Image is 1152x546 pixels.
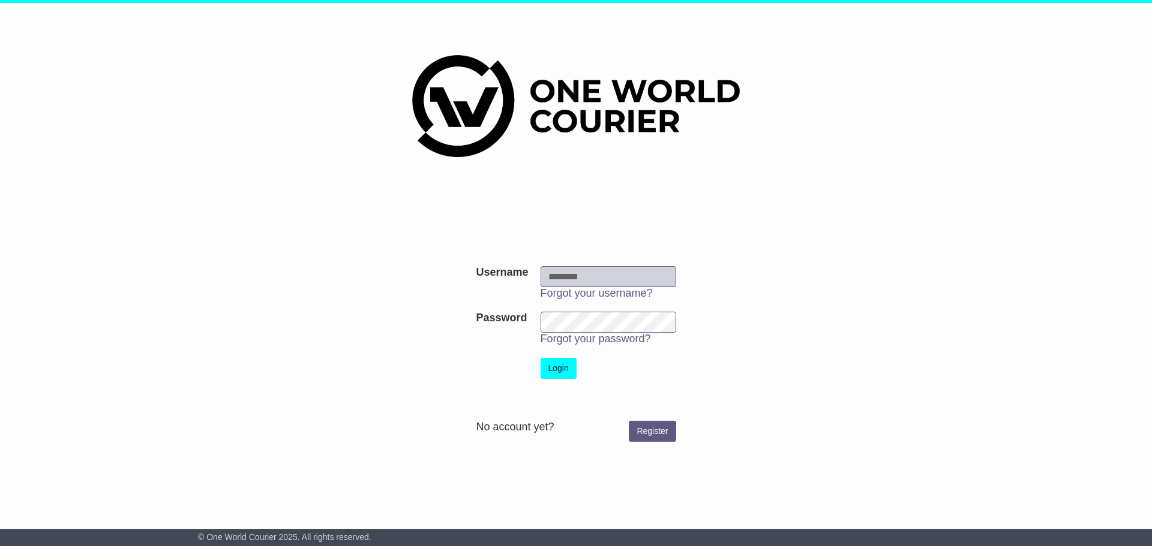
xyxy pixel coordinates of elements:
[198,532,371,542] span: © One World Courier 2025. All rights reserved.
[412,55,740,157] img: One World
[629,421,676,442] a: Register
[541,333,651,345] a: Forgot your password?
[476,421,676,434] div: No account yet?
[476,312,527,325] label: Password
[476,266,528,279] label: Username
[541,287,653,299] a: Forgot your username?
[541,358,577,379] button: Login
